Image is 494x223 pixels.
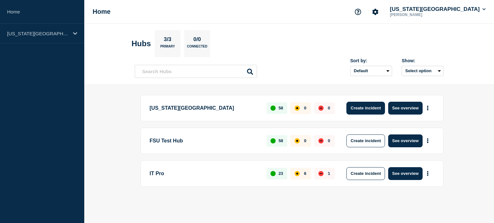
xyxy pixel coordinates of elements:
[351,5,365,19] button: Support
[295,171,300,176] div: affected
[93,8,111,15] h1: Home
[346,102,385,115] button: Create incident
[187,45,207,51] p: Connected
[424,135,432,147] button: More actions
[304,171,306,176] p: 6
[318,171,324,176] div: down
[388,102,422,115] button: See overview
[304,106,306,110] p: 0
[328,106,330,110] p: 0
[328,171,330,176] p: 1
[270,138,276,143] div: up
[191,36,204,45] p: 0/0
[369,5,382,19] button: Account settings
[135,65,257,78] input: Search Hubs
[270,171,276,176] div: up
[7,31,69,36] p: [US_STATE][GEOGRAPHIC_DATA]
[150,167,259,180] p: IT Pro
[150,134,259,147] p: FSU Test Hub
[402,66,444,76] button: Select option
[295,138,300,143] div: affected
[279,171,283,176] p: 23
[150,102,259,115] p: [US_STATE][GEOGRAPHIC_DATA]
[346,167,385,180] button: Create incident
[304,138,306,143] p: 0
[160,45,175,51] p: Primary
[161,36,174,45] p: 3/3
[318,106,324,111] div: down
[279,106,283,110] p: 58
[424,102,432,114] button: More actions
[318,138,324,143] div: down
[350,58,392,63] div: Sort by:
[279,138,283,143] p: 58
[132,39,151,48] h2: Hubs
[388,167,422,180] button: See overview
[328,138,330,143] p: 0
[389,6,487,13] button: [US_STATE][GEOGRAPHIC_DATA]
[350,66,392,76] select: Sort by
[424,167,432,179] button: More actions
[270,106,276,111] div: up
[388,134,422,147] button: See overview
[346,134,385,147] button: Create incident
[402,58,444,63] div: Show:
[295,106,300,111] div: affected
[389,13,455,17] p: [PERSON_NAME]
